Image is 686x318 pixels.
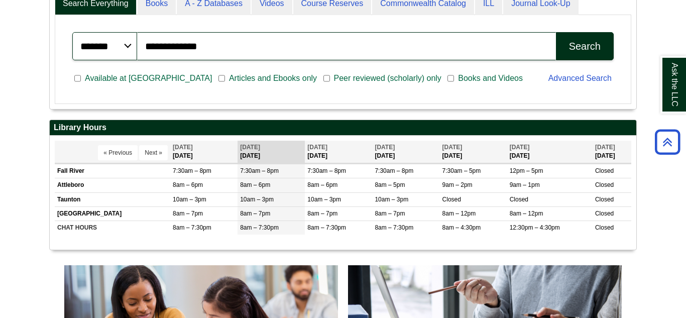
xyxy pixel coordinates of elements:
[510,144,530,151] span: [DATE]
[569,41,601,52] div: Search
[305,141,372,163] th: [DATE]
[307,167,346,174] span: 7:30am – 8pm
[440,141,507,163] th: [DATE]
[173,181,203,188] span: 8am – 6pm
[307,210,337,217] span: 8am – 7pm
[139,145,168,160] button: Next »
[442,144,463,151] span: [DATE]
[55,178,170,192] td: Attleboro
[595,210,614,217] span: Closed
[240,144,260,151] span: [DATE]
[651,135,683,149] a: Back to Top
[81,72,216,84] span: Available at [GEOGRAPHIC_DATA]
[330,72,445,84] span: Peer reviewed (scholarly) only
[595,224,614,231] span: Closed
[442,224,481,231] span: 8am – 4:30pm
[595,196,614,203] span: Closed
[173,144,193,151] span: [DATE]
[510,196,528,203] span: Closed
[55,206,170,221] td: [GEOGRAPHIC_DATA]
[593,141,631,163] th: [DATE]
[510,224,560,231] span: 12:30pm – 4:30pm
[240,224,279,231] span: 8am – 7:30pm
[225,72,321,84] span: Articles and Ebooks only
[218,74,225,83] input: Articles and Ebooks only
[170,141,238,163] th: [DATE]
[375,196,408,203] span: 10am – 3pm
[173,210,203,217] span: 8am – 7pm
[375,181,405,188] span: 8am – 5pm
[240,196,274,203] span: 10am – 3pm
[55,221,170,235] td: CHAT HOURS
[238,141,305,163] th: [DATE]
[454,72,527,84] span: Books and Videos
[510,210,543,217] span: 8am – 12pm
[307,181,337,188] span: 8am – 6pm
[595,181,614,188] span: Closed
[447,74,454,83] input: Books and Videos
[548,74,612,82] a: Advanced Search
[375,167,413,174] span: 7:30am – 8pm
[507,141,593,163] th: [DATE]
[307,224,346,231] span: 8am – 7:30pm
[372,141,439,163] th: [DATE]
[98,145,138,160] button: « Previous
[556,32,614,60] button: Search
[375,144,395,151] span: [DATE]
[375,210,405,217] span: 8am – 7pm
[55,192,170,206] td: Taunton
[240,167,279,174] span: 7:30am – 8pm
[240,210,270,217] span: 8am – 7pm
[510,167,543,174] span: 12pm – 5pm
[323,74,330,83] input: Peer reviewed (scholarly) only
[442,196,461,203] span: Closed
[595,144,615,151] span: [DATE]
[240,181,270,188] span: 8am – 6pm
[55,164,170,178] td: Fall River
[442,210,476,217] span: 8am – 12pm
[307,144,327,151] span: [DATE]
[74,74,81,83] input: Available at [GEOGRAPHIC_DATA]
[510,181,540,188] span: 9am – 1pm
[173,224,211,231] span: 8am – 7:30pm
[442,181,473,188] span: 9am – 2pm
[375,224,413,231] span: 8am – 7:30pm
[173,167,211,174] span: 7:30am – 8pm
[595,167,614,174] span: Closed
[442,167,481,174] span: 7:30am – 5pm
[173,196,206,203] span: 10am – 3pm
[307,196,341,203] span: 10am – 3pm
[50,120,636,136] h2: Library Hours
